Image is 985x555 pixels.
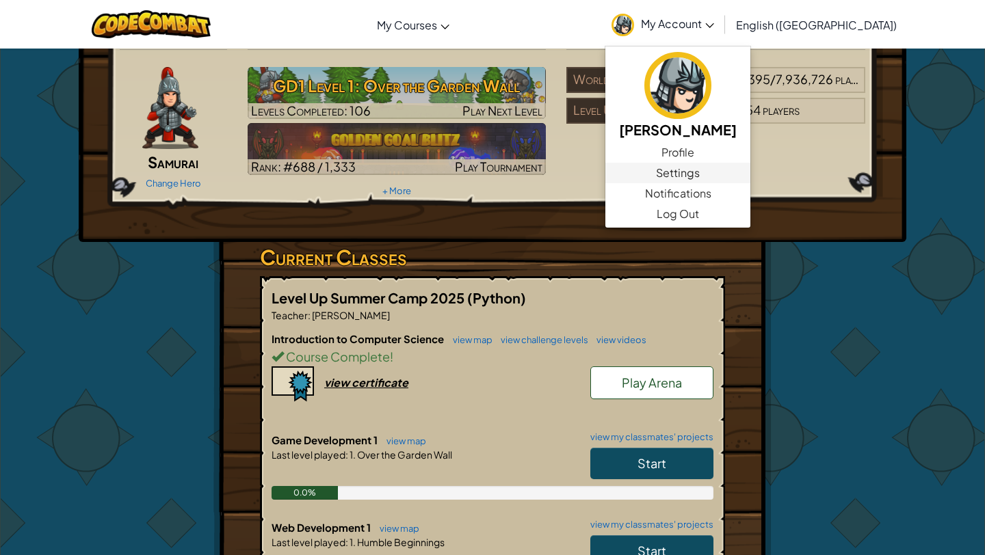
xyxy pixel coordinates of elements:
span: [PERSON_NAME] [311,309,390,321]
span: Last level played [272,448,345,461]
span: English ([GEOGRAPHIC_DATA]) [736,18,897,32]
span: Levels Completed: 106 [251,103,371,118]
a: Level Up Summer Camp 2025#3/54players [566,111,865,126]
span: Start [638,455,666,471]
span: Play Arena [622,375,682,390]
div: 0.0% [272,486,338,500]
span: Humble Beginnings [356,536,445,548]
a: Log Out [605,204,750,224]
img: certificate-icon.png [272,366,314,402]
a: view videos [590,334,646,345]
a: Change Hero [146,178,201,189]
img: CodeCombat logo [92,10,211,38]
a: view my classmates' projects [583,520,713,529]
span: Play Tournament [455,159,542,174]
a: My Courses [370,6,456,43]
a: view certificate [272,375,408,390]
span: Introduction to Computer Science [272,332,446,345]
span: 7,936,726 [776,71,833,87]
span: players [835,71,872,87]
a: view challenge levels [494,334,588,345]
div: World [566,67,715,93]
div: view certificate [324,375,408,390]
span: 1. [348,448,356,461]
span: Notifications [645,185,711,202]
span: ! [390,349,393,364]
span: My Account [641,16,714,31]
a: Rank: #688 / 1,333Play Tournament [248,123,547,175]
a: + More [382,185,411,196]
a: Play Next Level [248,67,547,119]
span: Samurai [148,152,198,172]
a: Profile [605,142,750,163]
a: view my classmates' projects [583,433,713,442]
span: Web Development 1 [272,521,373,534]
span: Level Up Summer Camp 2025 [272,289,467,306]
span: 1. [348,536,356,548]
a: World#71,395/7,936,726players [566,80,865,96]
img: GD1 Level 1: Over the Garden Wall [248,67,547,119]
span: 71,395 [733,71,770,87]
span: Last level played [272,536,345,548]
img: avatar [612,14,634,36]
a: [PERSON_NAME] [605,50,750,142]
h3: GD1 Level 1: Over the Garden Wall [248,70,547,101]
span: Game Development 1 [272,433,380,446]
div: Level Up Summer Camp 2025 [566,98,715,124]
h3: Current Classes [260,242,725,273]
h5: [PERSON_NAME] [619,119,737,140]
span: Teacher [272,309,308,321]
a: English ([GEOGRAPHIC_DATA]) [729,6,904,43]
img: samurai.pose.png [142,67,198,149]
span: : [345,448,348,461]
span: Play Next Level [462,103,542,118]
img: avatar [644,52,711,119]
a: view map [380,435,426,446]
a: My Account [605,3,721,46]
span: : [308,309,311,321]
span: My Courses [377,18,437,32]
span: (Python) [467,289,526,306]
span: 54 [746,102,761,118]
span: Over the Garden Wall [356,448,452,461]
span: players [763,102,800,118]
a: view map [446,334,492,345]
span: : [345,536,348,548]
a: Notifications [605,183,750,204]
a: Settings [605,163,750,183]
a: view map [373,523,419,534]
img: Golden Goal [248,123,547,175]
span: Rank: #688 / 1,333 [251,159,356,174]
span: Course Complete [284,349,390,364]
span: / [770,71,776,87]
